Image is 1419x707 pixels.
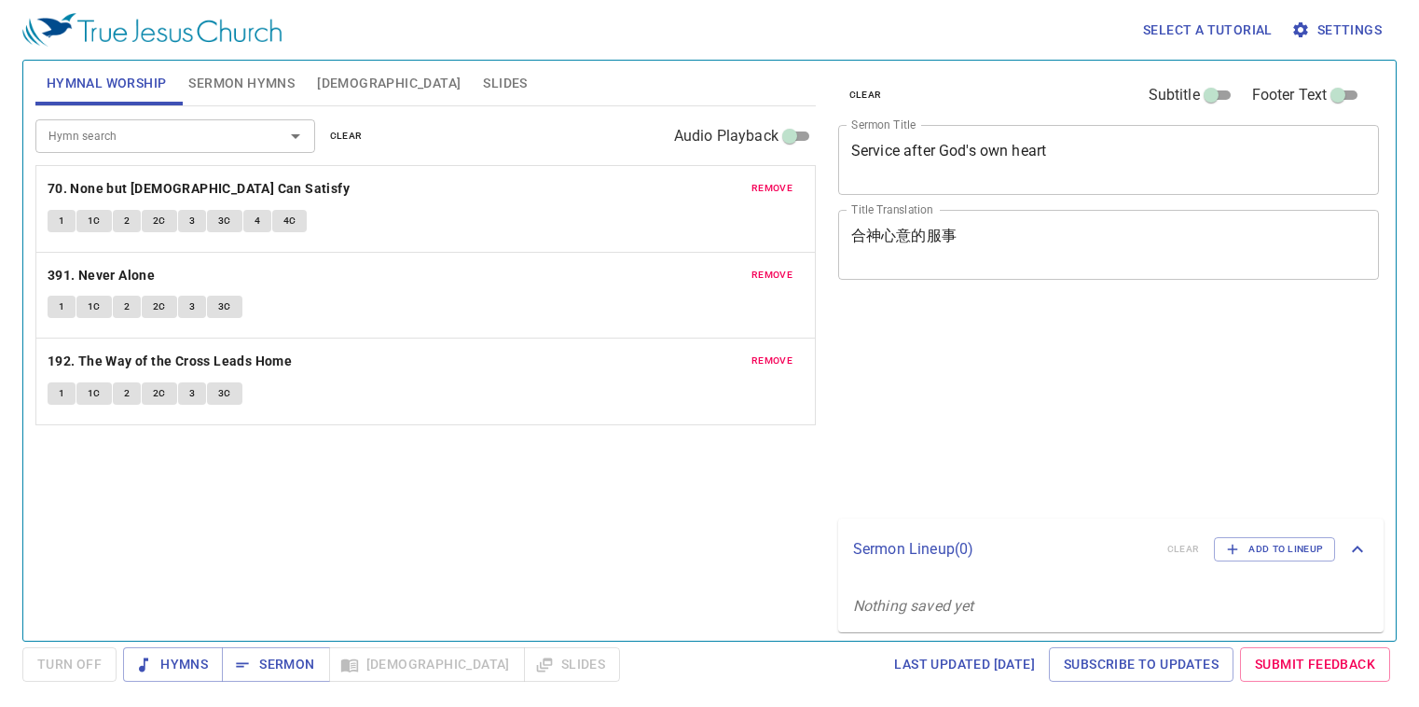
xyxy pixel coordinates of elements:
[22,13,282,47] img: True Jesus Church
[138,653,208,676] span: Hymns
[282,123,309,149] button: Open
[838,519,1384,580] div: Sermon Lineup(0)clearAdd to Lineup
[124,385,130,402] span: 2
[48,350,292,373] b: 192. The Way of the Cross Leads Home
[189,298,195,315] span: 3
[853,538,1152,561] p: Sermon Lineup ( 0 )
[59,213,64,229] span: 1
[153,298,166,315] span: 2C
[207,382,242,405] button: 3C
[740,350,804,372] button: remove
[751,267,792,284] span: remove
[178,296,206,318] button: 3
[1240,647,1390,682] a: Submit Feedback
[222,647,329,682] button: Sermon
[48,264,155,287] b: 391. Never Alone
[1136,13,1280,48] button: Select a tutorial
[153,213,166,229] span: 2C
[188,72,295,95] span: Sermon Hymns
[124,213,130,229] span: 2
[142,382,177,405] button: 2C
[272,210,308,232] button: 4C
[48,382,76,405] button: 1
[894,653,1035,676] span: Last updated [DATE]
[48,210,76,232] button: 1
[153,385,166,402] span: 2C
[1255,653,1375,676] span: Submit Feedback
[849,87,882,104] span: clear
[1226,541,1323,558] span: Add to Lineup
[1143,19,1273,42] span: Select a tutorial
[178,382,206,405] button: 3
[330,128,363,145] span: clear
[142,296,177,318] button: 2C
[1049,647,1233,682] a: Subscribe to Updates
[48,264,158,287] button: 391. Never Alone
[740,264,804,286] button: remove
[189,385,195,402] span: 3
[59,298,64,315] span: 1
[483,72,527,95] span: Slides
[113,382,141,405] button: 2
[838,84,893,106] button: clear
[851,142,1367,177] textarea: Service after God's own heart
[674,125,778,147] span: Audio Playback
[48,177,350,201] b: 70. None but [DEMOGRAPHIC_DATA] Can Satisfy
[243,210,271,232] button: 4
[88,298,101,315] span: 1C
[218,385,231,402] span: 3C
[124,298,130,315] span: 2
[218,213,231,229] span: 3C
[59,385,64,402] span: 1
[851,227,1367,262] textarea: 合神心意的服事
[740,177,804,200] button: remove
[189,213,195,229] span: 3
[47,72,167,95] span: Hymnal Worship
[1252,84,1328,106] span: Footer Text
[113,210,141,232] button: 2
[48,177,353,201] button: 70. None but [DEMOGRAPHIC_DATA] Can Satisfy
[1288,13,1389,48] button: Settings
[831,299,1274,511] iframe: from-child
[113,296,141,318] button: 2
[1064,653,1219,676] span: Subscribe to Updates
[283,213,296,229] span: 4C
[1214,537,1335,561] button: Add to Lineup
[76,210,112,232] button: 1C
[751,353,792,369] span: remove
[207,210,242,232] button: 3C
[1149,84,1200,106] span: Subtitle
[123,647,223,682] button: Hymns
[178,210,206,232] button: 3
[76,382,112,405] button: 1C
[319,125,374,147] button: clear
[255,213,260,229] span: 4
[88,385,101,402] span: 1C
[142,210,177,232] button: 2C
[751,180,792,197] span: remove
[218,298,231,315] span: 3C
[76,296,112,318] button: 1C
[1295,19,1382,42] span: Settings
[48,350,296,373] button: 192. The Way of the Cross Leads Home
[48,296,76,318] button: 1
[853,597,974,615] i: Nothing saved yet
[207,296,242,318] button: 3C
[237,653,314,676] span: Sermon
[88,213,101,229] span: 1C
[317,72,461,95] span: [DEMOGRAPHIC_DATA]
[887,647,1042,682] a: Last updated [DATE]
